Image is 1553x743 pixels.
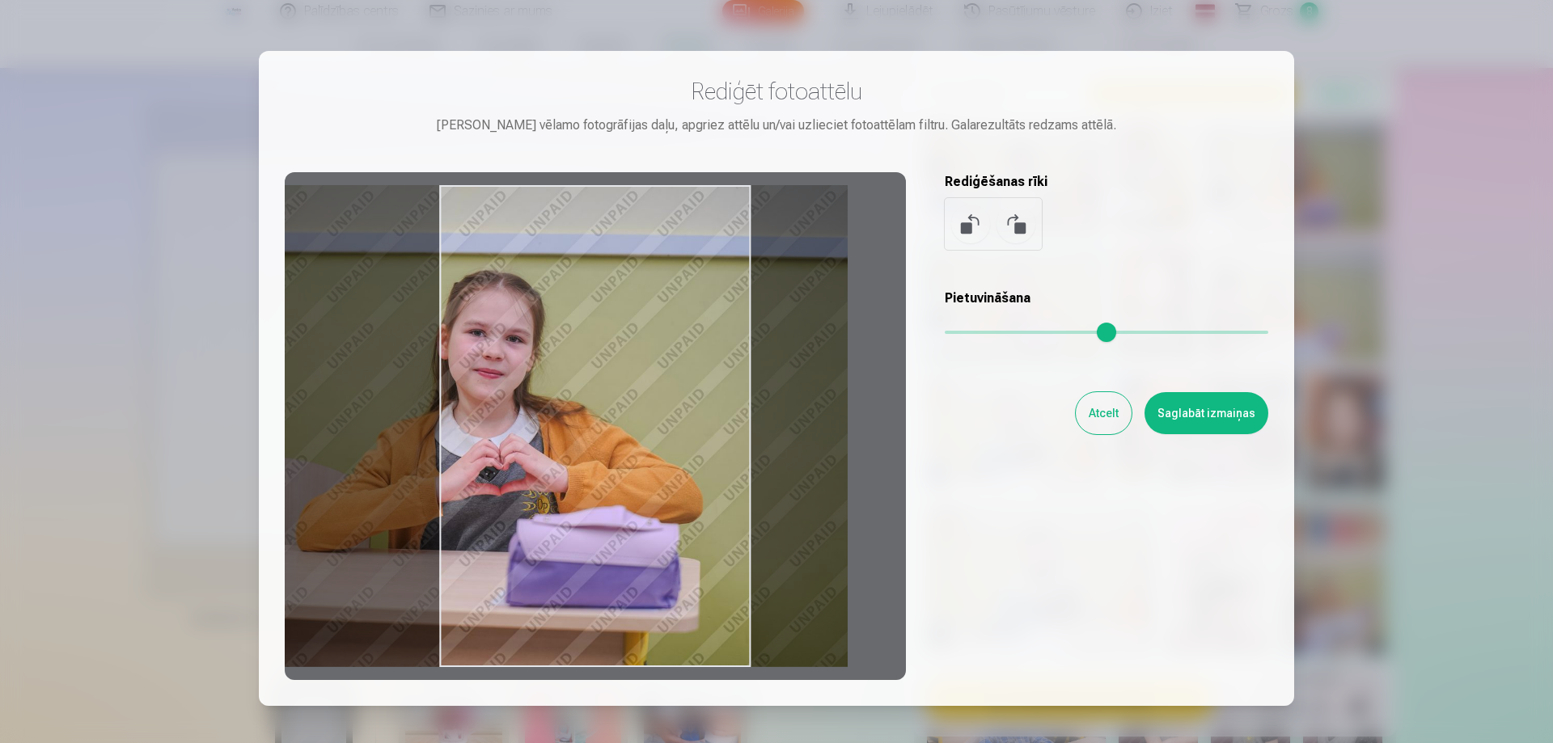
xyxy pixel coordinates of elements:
h5: Pietuvināšana [945,289,1268,308]
h5: Rediģēšanas rīki [945,172,1268,192]
button: Saglabāt izmaiņas [1145,392,1268,434]
div: [PERSON_NAME] vēlamo fotogrāfijas daļu, apgriez attēlu un/vai uzlieciet fotoattēlam filtru. Galar... [285,116,1268,135]
h3: Rediģēt fotoattēlu [285,77,1268,106]
button: Atcelt [1076,392,1132,434]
